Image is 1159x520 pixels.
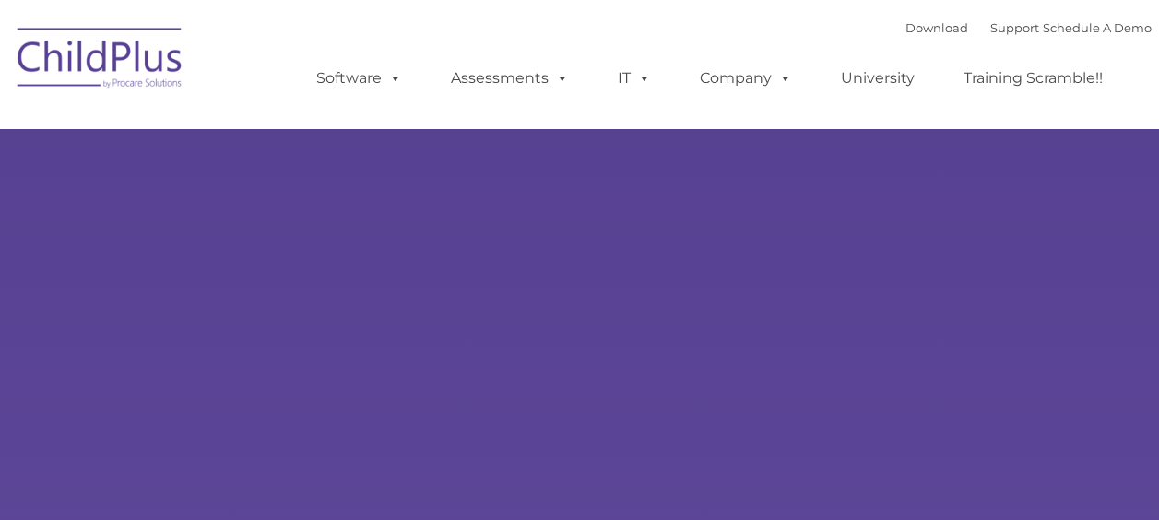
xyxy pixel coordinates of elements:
a: Training Scramble!! [945,60,1121,97]
a: Assessments [432,60,587,97]
a: Download [905,20,968,35]
a: Schedule A Demo [1043,20,1152,35]
a: Support [990,20,1039,35]
a: IT [599,60,669,97]
a: University [822,60,933,97]
img: ChildPlus by Procare Solutions [8,15,193,107]
font: | [905,20,1152,35]
a: Software [298,60,420,97]
a: Company [681,60,810,97]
